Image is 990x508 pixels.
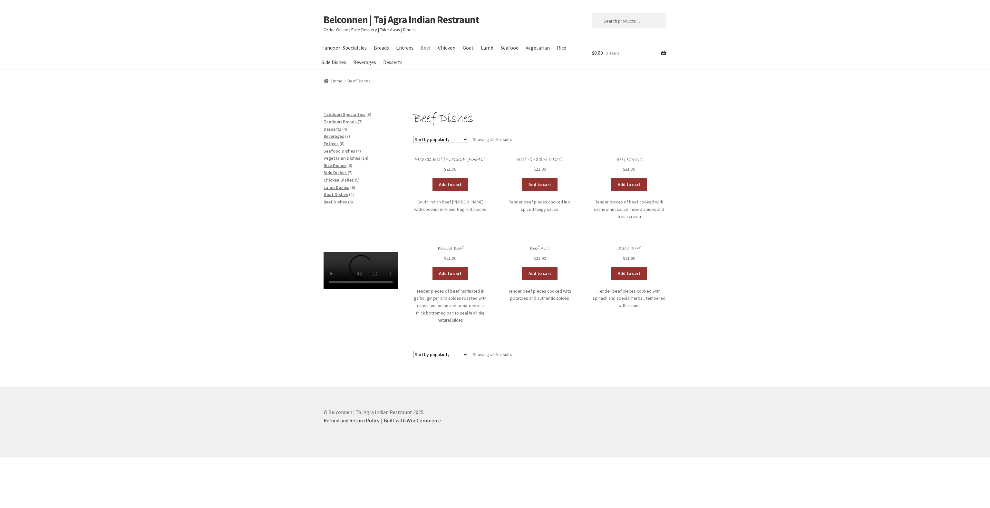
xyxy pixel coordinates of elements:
span: $ [623,255,625,261]
a: Seafood [497,41,521,55]
select: Shop order [413,351,468,358]
a: Tandoori Breads [324,119,357,125]
span: 7 [349,170,351,175]
a: Entrees [393,41,416,55]
span: 2 [350,192,353,197]
bdi: 21.90 [534,255,546,261]
a: Beef Aloo $21.90 [502,246,577,262]
h2: Madras Beef [PERSON_NAME] [413,156,488,163]
a: Add to cart: “Madras Beef Curry” [432,178,468,191]
span: 9 [356,177,358,183]
input: Search products… [592,14,666,28]
span: 6 [349,163,351,168]
p: Tender pieces of beef marinated in garlic, ginger and spices roasted with capsicum, onion and tom... [413,287,488,324]
p: South Indian beef [PERSON_NAME] with coconut milk and fragrant spices [413,198,488,213]
a: Refund and Return Policy [324,417,379,424]
select: Shop order [413,136,468,143]
nav: Primary Navigation [324,41,577,70]
span: Desserts [324,126,341,132]
a: Seafood Dishes [324,148,355,154]
span: 4 [357,148,360,154]
p: Tender beef pieces cooked with potatoes and authentic spices [502,287,577,302]
a: Vegetarian Dishes [324,155,360,161]
nav: breadcrumbs [324,77,666,85]
a: Add to cart: “Beef Vindaloo (HOT)” [522,178,558,191]
span: $ [444,166,446,172]
p: Tender beef pieces cooked in a spiced tangy sauce [502,198,577,213]
a: Beverages [324,133,344,139]
a: Add to cart: “Bhuna Beef” [432,267,468,280]
a: Beef Dishes [324,199,347,205]
a: Home [324,78,343,84]
span: 6 [352,184,354,190]
h2: Beef Aloo [502,246,577,252]
a: Desserts [380,55,405,70]
span: 7 [346,133,349,139]
bdi: 21.90 [444,166,456,172]
p: Showing all 6 results [473,349,512,360]
a: Goat Dishes [324,192,348,197]
p: Order Online | Free Delivery | Take Away | Dine In [324,26,577,33]
a: Chicken Dishes [324,177,354,183]
h2: Bhuna Beef [413,246,488,252]
a: Side Dishes [318,55,349,70]
a: $0.00 0 items [592,41,666,66]
span: 6 [349,199,352,205]
a: Beverages [350,55,379,70]
a: Built with WooCommerce [384,417,441,424]
a: Add to cart: “Saag Beef” [611,267,647,280]
p: Showing all 6 results [473,135,512,145]
a: Tandoori Specialties [318,41,370,55]
span: $ [592,50,594,56]
span: 14 [363,155,367,161]
a: Beef Korma $21.90 [592,156,666,173]
span: 4 [344,126,346,132]
span: / [343,77,347,85]
h2: Beef Vindaloo (HOT) [502,156,577,163]
a: Madras Beef [PERSON_NAME] $21.90 [413,156,488,173]
div: © Belconnen | Taj Agra Indian Restraunt 2025 . [324,395,666,438]
h1: Beef Dishes [413,111,666,127]
a: Lamb Dishes [324,184,349,190]
a: Beef Vindaloo (HOT) $21.90 [502,156,577,173]
a: Belconnen | Taj Agra Indian Restraunt [324,13,479,26]
a: Entrees [324,141,339,146]
span: 8 [368,111,370,117]
a: Breads [371,41,392,55]
p: Tender pieces of beef cooked with cashew nut sauce, mixed spices and fresh cream [592,198,666,220]
a: Bhuna Beef $21.90 [413,246,488,262]
a: Chicken [435,41,459,55]
span: $ [534,166,536,172]
a: Goat [460,41,477,55]
a: Add to cart: “Beef Aloo” [522,267,558,280]
a: Tandoori Specialties [324,111,365,117]
bdi: 21.90 [623,255,635,261]
a: Vegetarian [523,41,553,55]
a: Add to cart: “Beef Korma” [611,178,647,191]
span: $ [623,166,625,172]
bdi: 21.90 [534,166,546,172]
h2: Beef Korma [592,156,666,163]
a: Side Dishes [324,170,347,175]
p: Tender beef pieces cooked with spinach and special herbs , tempered with cream [592,287,666,309]
a: Beef [418,41,434,55]
span: $ [444,255,446,261]
h2: Saag Beef [592,246,666,252]
a: Lamb [478,41,496,55]
bdi: 21.90 [623,166,635,172]
a: Saag Beef $21.90 [592,246,666,262]
span: 0 items [606,50,620,56]
a: Rice Dishes [324,163,346,168]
